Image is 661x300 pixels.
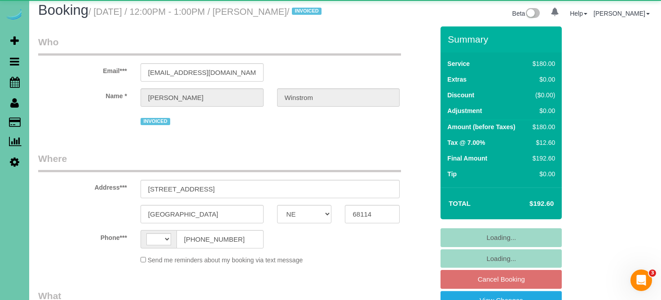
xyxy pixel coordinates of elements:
[570,10,587,17] a: Help
[38,2,88,18] span: Booking
[447,106,482,115] label: Adjustment
[292,8,322,15] span: INVOICED
[502,200,554,208] h4: $192.60
[449,200,471,207] strong: Total
[448,34,557,44] h3: Summary
[529,75,555,84] div: $0.00
[38,35,401,56] legend: Who
[529,154,555,163] div: $192.60
[447,59,470,68] label: Service
[5,9,23,22] img: Automaid Logo
[512,10,540,17] a: Beta
[148,257,303,264] span: Send me reminders about my booking via text message
[525,8,540,20] img: New interface
[447,122,515,131] label: Amount (before Taxes)
[529,138,555,147] div: $12.60
[529,91,555,100] div: ($0.00)
[529,122,555,131] div: $180.00
[287,7,325,17] span: /
[88,7,324,17] small: / [DATE] / 12:00PM - 1:00PM / [PERSON_NAME]
[447,138,485,147] label: Tax @ 7.00%
[447,91,474,100] label: Discount
[529,170,555,178] div: $0.00
[447,170,457,178] label: Tip
[529,59,555,68] div: $180.00
[31,88,134,100] label: Name *
[447,75,467,84] label: Extras
[594,10,650,17] a: [PERSON_NAME]
[447,154,487,163] label: Final Amount
[38,152,401,172] legend: Where
[529,106,555,115] div: $0.00
[649,270,656,277] span: 3
[630,270,652,291] iframe: Intercom live chat
[141,118,170,125] span: INVOICED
